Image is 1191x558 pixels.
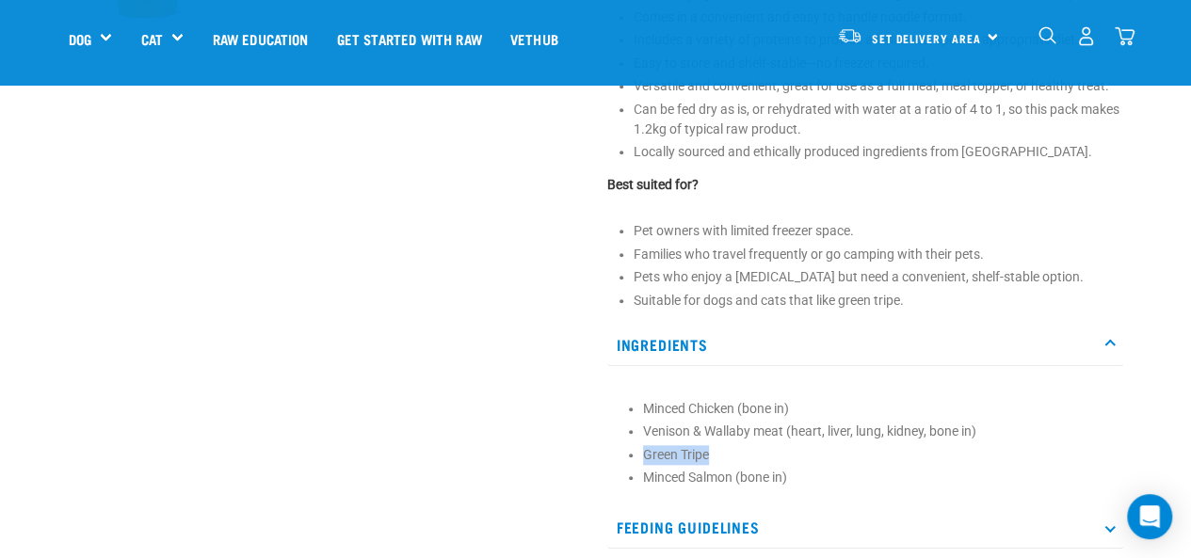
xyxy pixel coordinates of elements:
img: user.png [1076,26,1096,46]
li: Locally sourced and ethically produced ingredients from [GEOGRAPHIC_DATA]. [634,142,1123,162]
a: Raw Education [198,1,322,76]
li: Pet owners with limited freezer space. [634,221,1123,241]
a: Dog [69,28,91,50]
img: van-moving.png [837,27,862,44]
div: Open Intercom Messenger [1127,494,1172,539]
li: Pets who enjoy a [MEDICAL_DATA] but need a convenient, shelf-stable option. [634,267,1123,287]
a: Vethub [496,1,572,76]
p: Ingredients [607,324,1123,366]
li: Versatile and convenient, great for use as a full meal, meal topper, or healthy treat. [634,76,1123,96]
a: Get started with Raw [323,1,496,76]
li: Minced Salmon (bone in) [643,468,1114,487]
li: Minced Chicken (bone in) [643,399,1114,419]
li: Venison & Wallaby meat (heart, liver, lung, kidney, bone in) [643,422,1114,441]
li: Can be fed dry as is, or rehydrated with water at a ratio of 4 to 1, so this pack makes 1.2kg of ... [634,100,1123,139]
img: home-icon-1@2x.png [1038,26,1056,44]
img: home-icon@2x.png [1115,26,1135,46]
a: Cat [140,28,162,50]
li: Suitable for dogs and cats that like green tripe. [634,291,1123,311]
li: Green Tripe [643,445,1114,465]
p: Feeding Guidelines [607,506,1123,549]
strong: Best suited for? [607,177,699,192]
li: Families who travel frequently or go camping with their pets. [634,245,1123,264]
span: Set Delivery Area [872,35,981,41]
